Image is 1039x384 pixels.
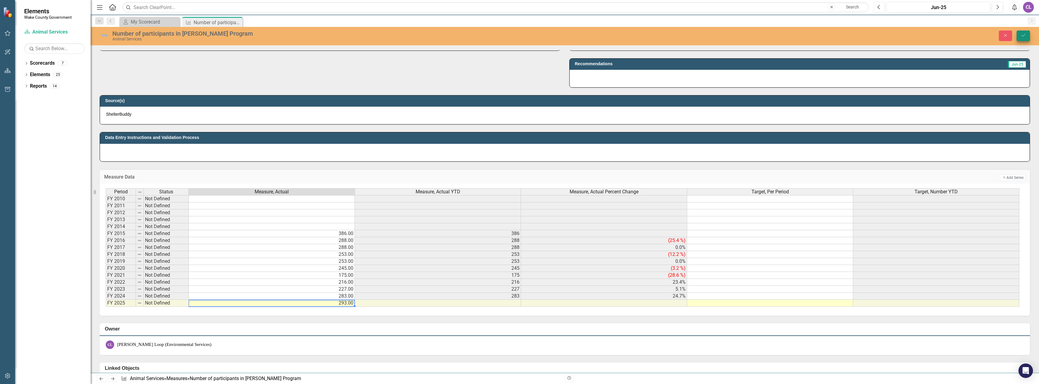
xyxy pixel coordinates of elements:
[166,376,187,381] a: Measures
[106,251,136,258] td: FY 2018
[255,189,289,195] span: Measure, Actual
[416,189,460,195] span: Measure, Actual YTD
[130,376,164,381] a: Animal Services
[112,37,632,41] div: Animal Services
[137,301,142,305] img: 8DAGhfEEPCf229AAAAAElFTkSuQmCC
[846,5,859,9] span: Search
[668,237,686,243] span: (25.4 %)
[106,230,136,237] td: FY 2015
[106,340,114,349] div: CL
[137,245,142,250] img: 8DAGhfEEPCf229AAAAAElFTkSuQmCC
[106,272,136,279] td: FY 2021
[144,286,189,293] td: Not Defined
[137,273,142,278] img: 8DAGhfEEPCf229AAAAAElFTkSuQmCC
[355,286,521,293] td: 227
[58,61,67,66] div: 7
[106,279,136,286] td: FY 2022
[521,258,687,265] td: 0.0%
[189,265,355,272] td: 245.00
[106,223,136,230] td: FY 2014
[106,195,136,202] td: FY 2010
[194,19,241,26] div: Number of participants in [PERSON_NAME] Program
[144,237,189,244] td: Not Defined
[112,30,632,37] div: Number of participants in [PERSON_NAME] Program
[24,8,72,15] span: Elements
[521,244,687,251] td: 0.0%
[30,60,55,67] a: Scorecards
[355,265,521,272] td: 245
[137,287,142,292] img: 8DAGhfEEPCf229AAAAAElFTkSuQmCC
[144,300,189,307] td: Not Defined
[189,258,355,265] td: 253.00
[521,286,687,293] td: 5.1%
[122,2,869,13] input: Search ClearPoint...
[137,280,142,285] img: 8DAGhfEEPCf229AAAAAElFTkSuQmCC
[355,251,521,258] td: 253
[1000,174,1025,181] button: Add Series
[355,272,521,279] td: 175
[114,189,128,195] span: Period
[355,244,521,251] td: 288
[668,272,686,278] span: (28.6 %)
[106,265,136,272] td: FY 2020
[575,62,877,66] h3: Recommendations
[144,258,189,265] td: Not Defined
[144,223,189,230] td: Not Defined
[144,230,189,237] td: Not Defined
[137,224,142,229] img: 8DAGhfEEPCf229AAAAAElFTkSuQmCC
[105,135,1027,140] h3: Data Entry Instructions and Validation Process
[355,293,521,300] td: 283
[886,2,990,13] button: Jun-25
[137,217,142,222] img: 8DAGhfEEPCf229AAAAAElFTkSuQmCC
[144,244,189,251] td: Not Defined
[3,7,14,18] img: ClearPoint Strategy
[106,111,1024,117] p: ShelterBuddy
[121,18,178,26] a: My Scorecard
[105,326,1027,332] h3: Owner
[189,293,355,300] td: 283.00
[189,237,355,244] td: 288.00
[189,251,355,258] td: 253.00
[106,293,136,300] td: FY 2024
[521,293,687,300] td: 24.7%
[189,244,355,251] td: 288.00
[671,265,686,271] span: (3.2 %)
[106,258,136,265] td: FY 2019
[144,265,189,272] td: Not Defined
[159,189,173,195] span: Status
[137,203,142,208] img: 8DAGhfEEPCf229AAAAAElFTkSuQmCC
[137,252,142,257] img: 8DAGhfEEPCf229AAAAAElFTkSuQmCC
[521,279,687,286] td: 23.4%
[144,209,189,216] td: Not Defined
[24,43,85,54] input: Search Below...
[106,202,136,209] td: FY 2011
[121,375,560,382] div: » »
[355,279,521,286] td: 216
[1023,2,1034,13] button: CL
[668,251,686,257] span: (12.2 %)
[117,341,211,348] div: [PERSON_NAME] Loop (Environmental Services)
[24,29,85,36] a: Animal Services
[1018,363,1033,378] div: Open Intercom Messenger
[137,210,142,215] img: 8DAGhfEEPCf229AAAAAElFTkSuQmCC
[144,279,189,286] td: Not Defined
[137,259,142,264] img: 8DAGhfEEPCf229AAAAAElFTkSuQmCC
[106,209,136,216] td: FY 2012
[24,15,72,20] small: Wake County Government
[137,294,142,298] img: 8DAGhfEEPCf229AAAAAElFTkSuQmCC
[189,230,355,237] td: 386.00
[30,71,50,78] a: Elements
[189,272,355,279] td: 175.00
[53,72,63,77] div: 25
[144,293,189,300] td: Not Defined
[355,237,521,244] td: 288
[189,286,355,293] td: 227.00
[137,190,142,195] img: 8DAGhfEEPCf229AAAAAElFTkSuQmCC
[131,18,178,26] div: My Scorecard
[50,83,60,89] div: 14
[105,366,1027,371] h3: Linked Objects
[106,300,136,307] td: FY 2025
[355,258,521,265] td: 253
[144,195,189,202] td: Not Defined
